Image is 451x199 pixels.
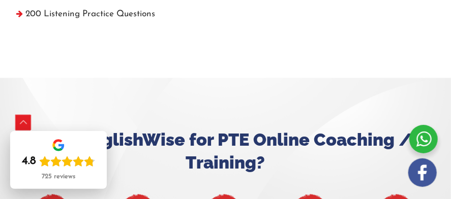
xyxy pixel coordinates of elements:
[22,154,95,169] div: Rating: 4.8 out of 5
[10,7,226,27] li: 200 Listening Practice Questions
[22,154,36,169] div: 4.8
[408,158,437,187] img: white-facebook.png
[42,173,75,181] div: 725 reviews
[10,128,441,173] h2: Why EnglishWise for PTE Online Coaching / Training?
